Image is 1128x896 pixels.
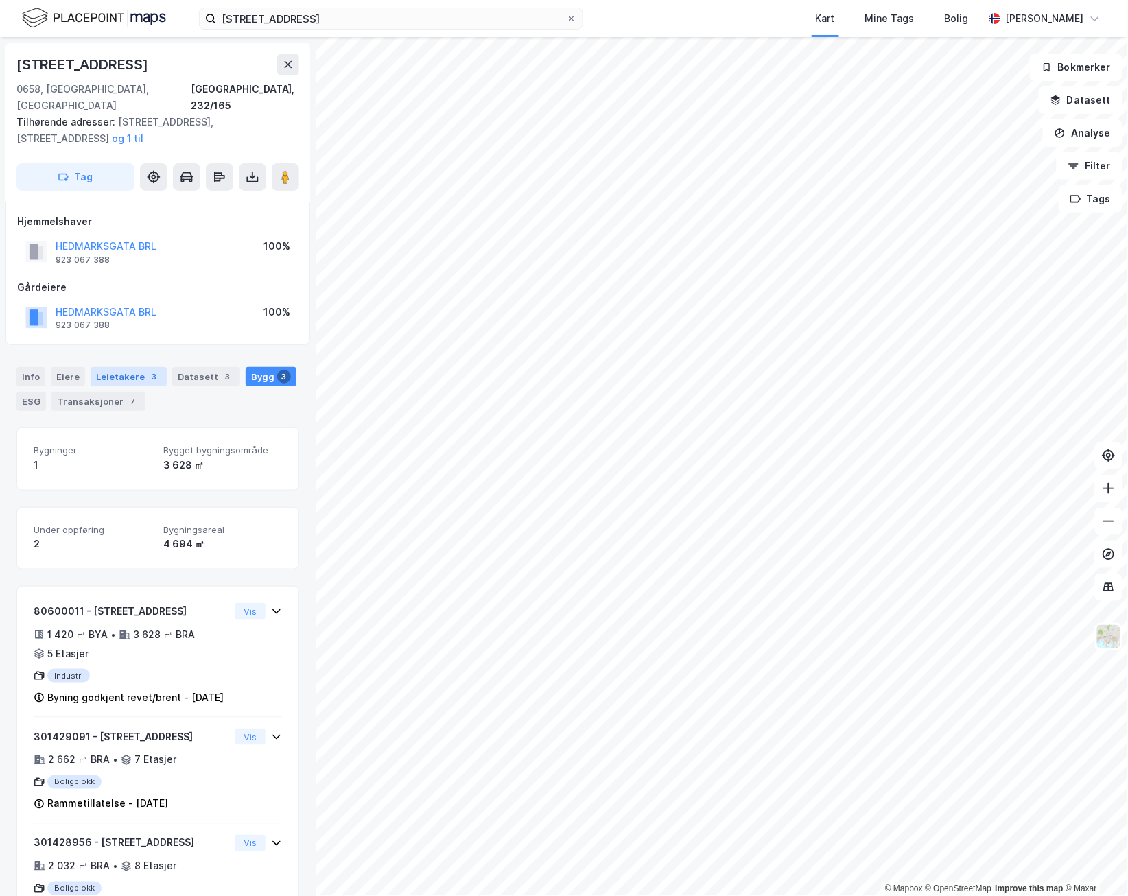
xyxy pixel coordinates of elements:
div: 5 Etasjer [47,646,89,662]
span: Bygningsareal [163,524,282,536]
button: Tags [1059,185,1123,213]
div: 3 [221,370,235,384]
a: Improve this map [996,884,1064,894]
button: Vis [235,729,266,745]
div: [GEOGRAPHIC_DATA], 232/165 [191,81,299,114]
div: 4 694 ㎡ [163,536,282,552]
button: Vis [235,603,266,620]
div: Bygg [246,367,296,386]
div: 2 032 ㎡ BRA [48,858,110,875]
img: logo.f888ab2527a4732fd821a326f86c7f29.svg [22,6,166,30]
div: [PERSON_NAME] [1006,10,1084,27]
iframe: Chat Widget [1059,830,1128,896]
button: Filter [1057,152,1123,180]
div: 3 [277,370,291,384]
div: 7 [126,394,140,408]
div: Datasett [172,367,240,386]
div: 2 [34,536,152,552]
div: 3 [148,370,161,384]
img: Z [1096,624,1122,650]
div: Bolig [945,10,969,27]
div: 2 662 ㎡ BRA [48,752,110,768]
div: 100% [263,238,290,255]
a: Mapbox [885,884,923,894]
div: Mine Tags [865,10,915,27]
div: 3 628 ㎡ [163,457,282,473]
span: Under oppføring [34,524,152,536]
div: Byning godkjent revet/brent - [DATE] [47,689,224,706]
div: Kontrollprogram for chat [1059,830,1128,896]
div: Rammetillatelse - [DATE] [47,796,168,812]
div: [STREET_ADDRESS], [STREET_ADDRESS] [16,114,288,147]
div: 301429091 - [STREET_ADDRESS] [34,729,229,745]
div: Hjemmelshaver [17,213,298,230]
div: Eiere [51,367,85,386]
span: Bygninger [34,445,152,456]
div: 923 067 388 [56,320,110,331]
div: [STREET_ADDRESS] [16,54,151,75]
div: • [113,755,118,766]
div: 1 420 ㎡ BYA [47,626,108,643]
div: 0658, [GEOGRAPHIC_DATA], [GEOGRAPHIC_DATA] [16,81,191,114]
input: Søk på adresse, matrikkel, gårdeiere, leietakere eller personer [216,8,566,29]
div: Info [16,367,45,386]
div: 1 [34,457,152,473]
button: Bokmerker [1030,54,1123,81]
div: 7 Etasjer [134,752,176,768]
div: 923 067 388 [56,255,110,266]
div: Transaksjoner [51,392,145,411]
span: Tilhørende adresser: [16,116,118,128]
div: ESG [16,392,46,411]
div: 8 Etasjer [134,858,176,875]
div: 80600011 - [STREET_ADDRESS] [34,603,229,620]
div: • [110,629,116,640]
div: Gårdeiere [17,279,298,296]
div: 100% [263,304,290,320]
div: 301428956 - [STREET_ADDRESS] [34,835,229,851]
div: 3 628 ㎡ BRA [133,626,195,643]
div: Leietakere [91,367,167,386]
button: Vis [235,835,266,851]
button: Tag [16,163,134,191]
span: Bygget bygningsområde [163,445,282,456]
div: • [113,861,118,872]
button: Datasett [1039,86,1123,114]
div: Kart [816,10,835,27]
a: OpenStreetMap [926,884,992,894]
button: Analyse [1043,119,1123,147]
